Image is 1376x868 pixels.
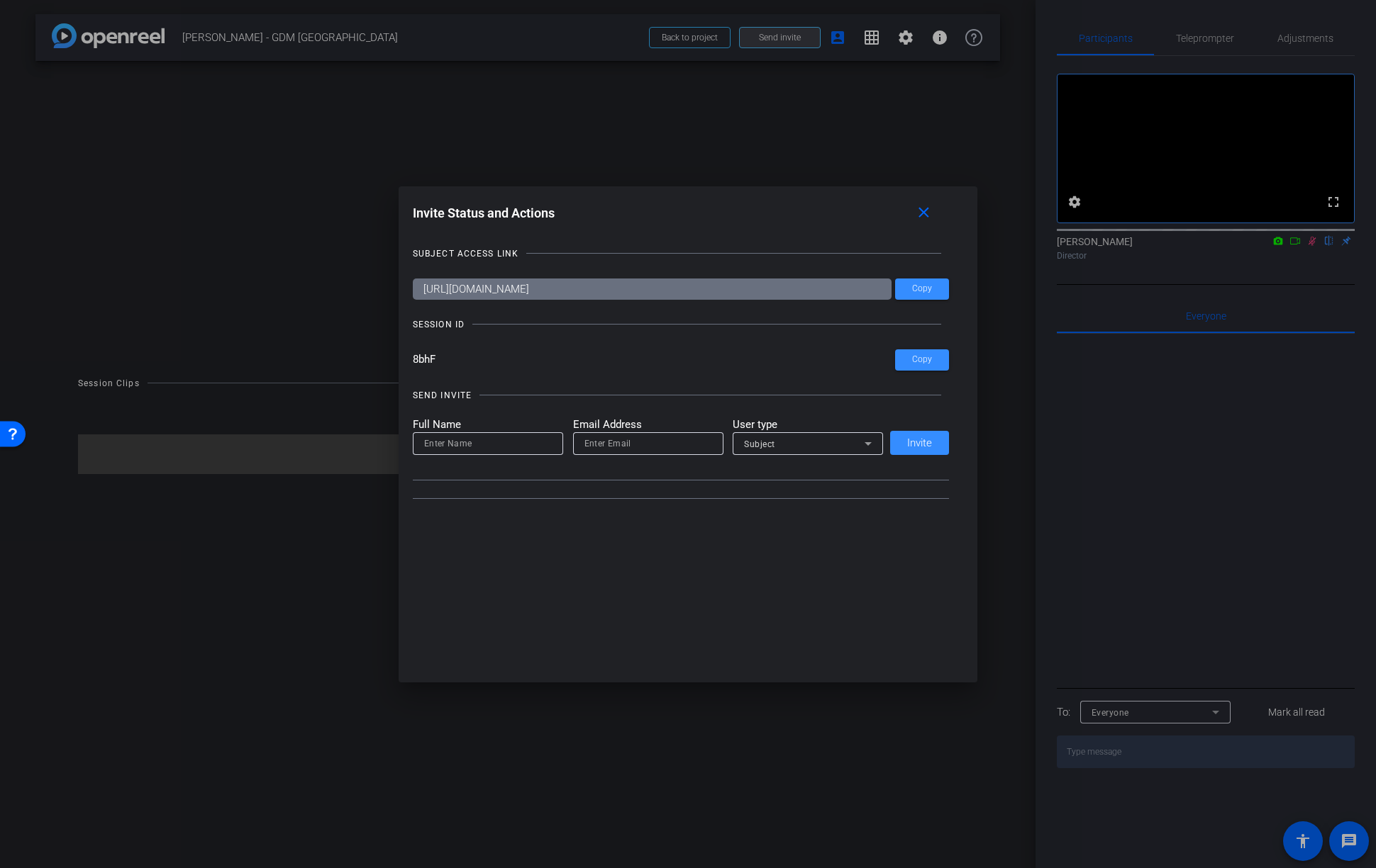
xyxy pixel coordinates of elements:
openreel-title-line: SESSION ID [413,317,950,332]
span: Copy [912,283,932,294]
div: SUBJECT ACCESS LINK [413,247,518,261]
mat-label: Full Name [413,417,563,433]
button: Copy [895,349,949,371]
div: SEND INVITE [413,388,472,402]
openreel-title-line: SUBJECT ACCESS LINK [413,247,950,261]
input: Enter Email [584,435,712,452]
button: Copy [895,278,949,300]
span: Subject [744,439,775,449]
div: Invite Status and Actions [413,201,950,226]
openreel-title-line: SEND INVITE [413,388,950,402]
mat-label: Email Address [573,417,723,433]
mat-icon: close [915,204,933,222]
mat-label: User type [733,417,883,433]
span: Copy [912,354,932,365]
div: SESSION ID [413,317,465,332]
input: Enter Name [424,435,552,452]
